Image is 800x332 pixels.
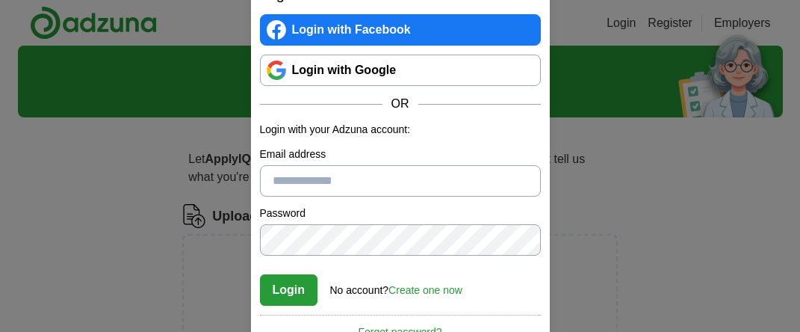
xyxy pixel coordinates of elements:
span: OR [382,95,418,113]
label: Password [260,206,541,221]
div: No account? [330,274,462,298]
button: Login [260,274,318,306]
label: Email address [260,147,541,162]
a: Login with Facebook [260,14,541,46]
a: Login with Google [260,55,541,86]
a: Create one now [388,284,462,296]
p: Login with your Adzuna account: [260,122,541,138]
